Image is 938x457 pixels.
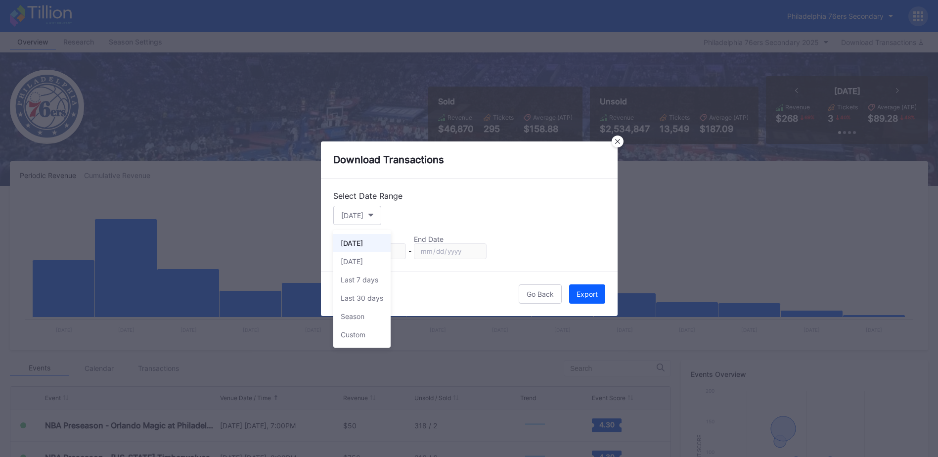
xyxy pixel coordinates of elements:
div: Last 7 days [341,275,378,284]
div: Last 30 days [341,294,383,302]
div: Season [341,312,364,320]
div: [DATE] [341,239,363,247]
div: [DATE] [341,257,363,266]
div: Custom [341,330,365,339]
